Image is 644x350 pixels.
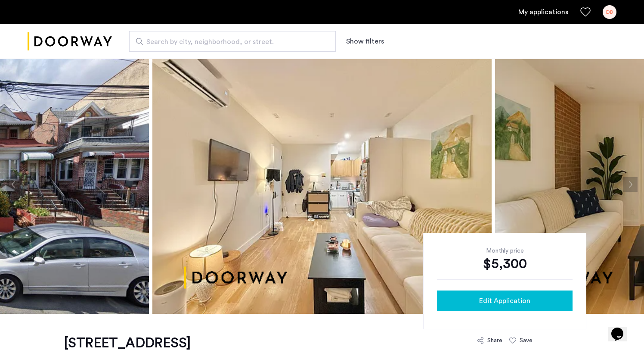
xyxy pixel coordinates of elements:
button: Previous apartment [6,177,21,192]
a: Cazamio logo [28,25,112,58]
input: Apartment Search [129,31,336,52]
button: Show or hide filters [346,36,384,47]
button: button [437,291,573,311]
span: Search by city, neighborhood, or street. [146,37,312,47]
iframe: chat widget [608,316,635,341]
div: Save [520,336,533,345]
button: Next apartment [623,177,638,192]
span: Edit Application [479,296,530,306]
img: logo [28,25,112,58]
div: $5,300 [437,255,573,272]
a: My application [518,7,568,17]
div: Monthly price [437,247,573,255]
a: Favorites [580,7,591,17]
div: DB [603,5,616,19]
div: Share [487,336,502,345]
img: apartment [152,55,492,314]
